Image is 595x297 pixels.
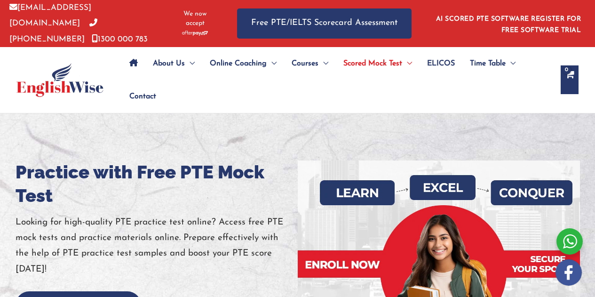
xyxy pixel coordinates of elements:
a: [PHONE_NUMBER] [9,19,97,43]
span: Courses [292,47,318,80]
img: Afterpay-Logo [182,31,208,36]
a: AI SCORED PTE SOFTWARE REGISTER FOR FREE SOFTWARE TRIAL [436,16,581,34]
span: Contact [129,80,156,113]
a: [EMAIL_ADDRESS][DOMAIN_NAME] [9,4,91,27]
a: CoursesMenu Toggle [284,47,336,80]
a: Contact [122,80,156,113]
a: ELICOS [420,47,462,80]
span: ELICOS [427,47,455,80]
h1: Practice with Free PTE Mock Test [16,161,298,208]
span: Menu Toggle [267,47,277,80]
a: View Shopping Cart, empty [561,65,579,94]
span: Menu Toggle [185,47,195,80]
img: cropped-ew-logo [16,63,103,97]
a: Free PTE/IELTS Scorecard Assessment [237,8,412,38]
span: Online Coaching [210,47,267,80]
a: Scored Mock TestMenu Toggle [336,47,420,80]
aside: Header Widget 1 [430,8,586,39]
p: Looking for high-quality PTE practice test online? Access free PTE mock tests and practice materi... [16,215,298,277]
span: We now accept [176,9,214,28]
span: Time Table [470,47,506,80]
a: Time TableMenu Toggle [462,47,523,80]
span: Menu Toggle [318,47,328,80]
span: Menu Toggle [506,47,516,80]
span: Menu Toggle [402,47,412,80]
img: white-facebook.png [555,259,582,286]
a: 1300 000 783 [92,35,148,43]
span: Scored Mock Test [343,47,402,80]
a: Online CoachingMenu Toggle [202,47,284,80]
span: About Us [153,47,185,80]
a: About UsMenu Toggle [145,47,202,80]
nav: Site Navigation: Main Menu [122,47,551,113]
